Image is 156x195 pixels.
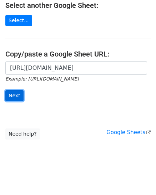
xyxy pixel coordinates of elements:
a: Need help? [5,128,40,140]
input: Next [5,90,24,101]
input: Paste your Google Sheet URL here [5,61,147,75]
iframe: Chat Widget [120,161,156,195]
small: Example: [URL][DOMAIN_NAME] [5,76,79,82]
h4: Select another Google Sheet: [5,1,151,10]
h4: Copy/paste a Google Sheet URL: [5,50,151,58]
a: Select... [5,15,32,26]
a: Google Sheets [106,129,151,136]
